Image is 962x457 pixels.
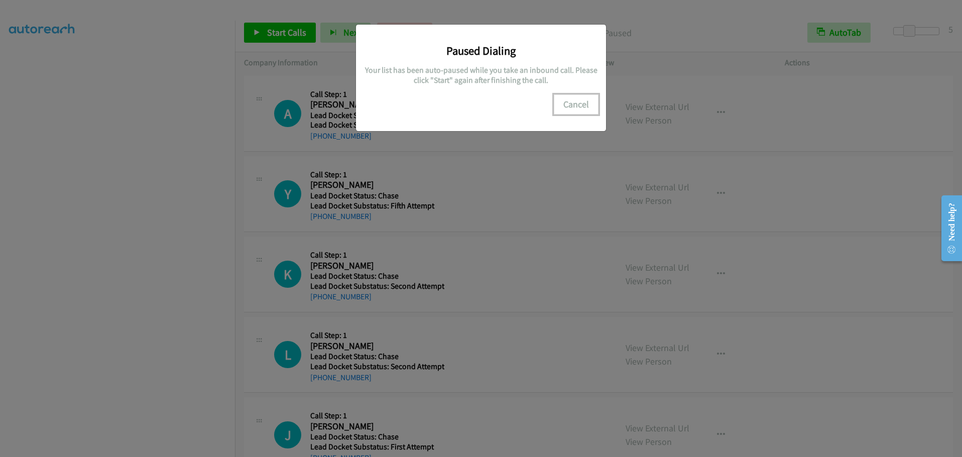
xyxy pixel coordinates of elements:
iframe: Resource Center [933,188,962,268]
button: Cancel [554,94,598,115]
h3: Paused Dialing [364,44,598,58]
h5: Your list has been auto-paused while you take an inbound call. Please click "Start" again after f... [364,65,598,85]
